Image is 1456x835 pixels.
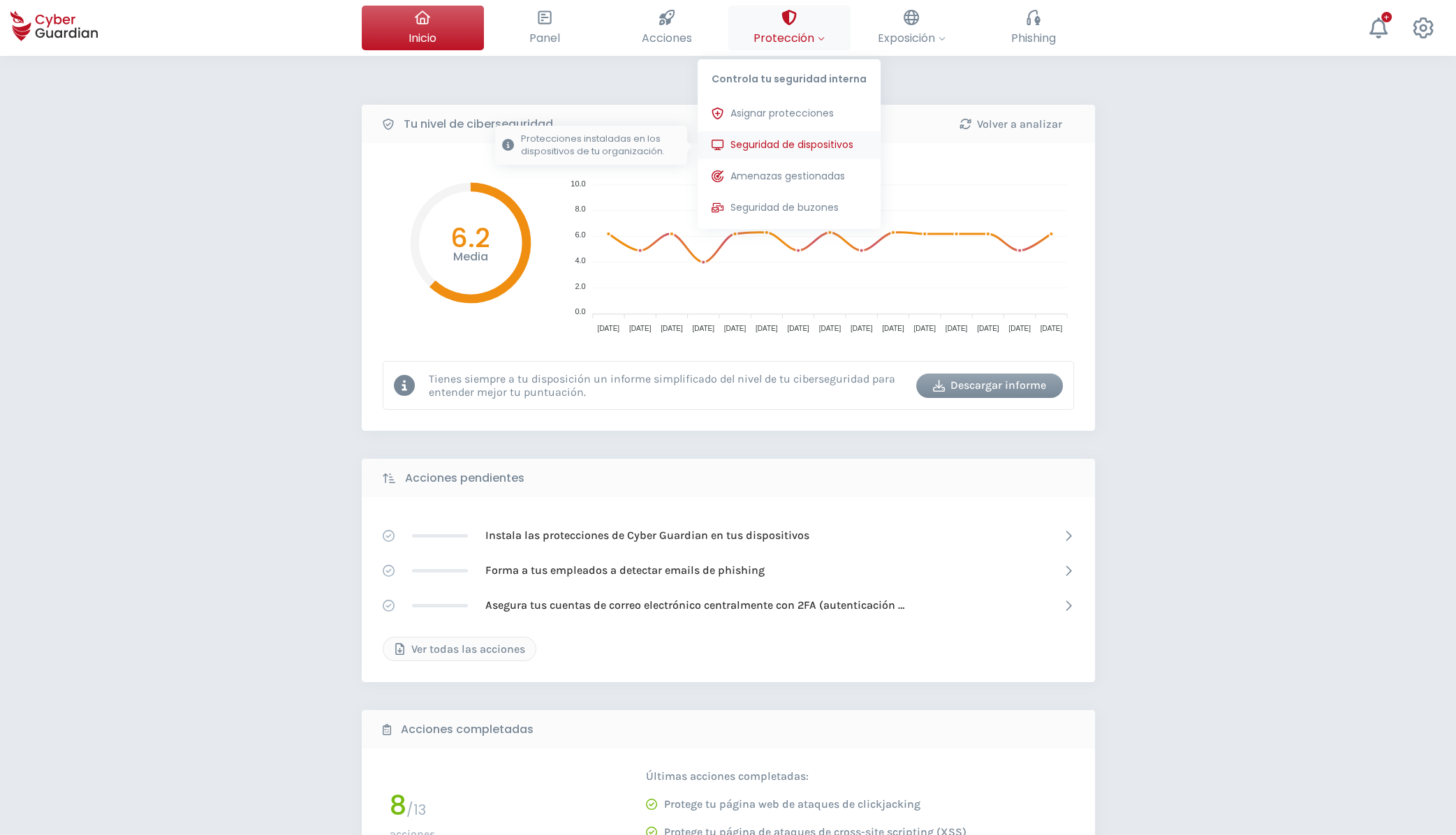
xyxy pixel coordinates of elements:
p: Asegura tus cuentas de correo electrónico centralmente con 2FA (autenticación [PERSON_NAME] factor) [485,598,904,613]
div: Ver todas las acciones [394,641,525,658]
p: Protecciones instaladas en los dispositivos de tu organización. [521,133,680,158]
span: Exposición [878,29,946,47]
p: Tienes siempre a tu disposición un informe simplificado del nivel de tu ciberseguridad para enten... [429,372,906,399]
button: Ver todas las acciones [383,637,536,661]
button: Amenazas gestionadas [698,163,881,191]
tspan: [DATE] [787,325,809,332]
tspan: 4.0 [575,256,585,265]
p: Últimas acciones completadas: [646,769,966,783]
tspan: [DATE] [628,325,651,332]
button: Volver a analizar [938,112,1084,136]
tspan: 8.0 [575,205,585,213]
button: Seguridad de dispositivosProtecciones instaladas en los dispositivos de tu organización. [698,131,881,159]
tspan: [DATE] [1008,325,1031,332]
tspan: [DATE] [850,325,872,332]
button: ProtecciónControla tu seguridad internaAsignar proteccionesSeguridad de dispositivosProtecciones ... [728,6,851,50]
tspan: [DATE] [882,325,904,332]
p: Protege tu página web de ataques de clickjacking [664,797,920,811]
b: Tu nivel de ciberseguridad [404,116,553,133]
div: Volver a analizar [948,116,1074,133]
button: Exposición [851,6,973,50]
button: Inicio [362,6,484,50]
span: Inicio [409,29,436,47]
span: Seguridad de dispositivos [730,138,853,152]
tspan: [DATE] [1040,325,1062,332]
button: Seguridad de buzones [698,194,881,222]
tspan: [DATE] [756,325,778,332]
tspan: [DATE] [913,325,936,332]
tspan: [DATE] [723,325,746,332]
b: Acciones completadas [401,721,534,738]
span: Phishing [1011,29,1056,47]
button: Acciones [606,6,728,50]
tspan: [DATE] [818,325,841,332]
tspan: 2.0 [575,282,585,290]
span: Asignar protecciones [730,106,834,121]
span: Seguridad de buzones [730,200,839,215]
span: Protección [753,29,825,47]
button: Asignar protecciones [698,100,881,128]
button: Panel [484,6,606,50]
tspan: [DATE] [945,325,967,332]
tspan: 0.0 [575,307,585,316]
b: Acciones pendientes [405,470,524,487]
tspan: [DATE] [597,325,619,332]
div: + [1381,12,1392,22]
p: Instala las protecciones de Cyber Guardian en tus dispositivos [485,528,809,543]
p: Controla tu seguridad interna [698,59,881,93]
span: Acciones [642,29,692,47]
h1: 8 [390,792,406,819]
button: Descargar informe [916,374,1063,398]
tspan: [DATE] [692,325,714,332]
tspan: [DATE] [977,325,999,332]
p: Forma a tus empleados a detectar emails de phishing [485,563,765,578]
tspan: 6.0 [575,230,585,239]
tspan: [DATE] [661,325,683,332]
div: Descargar informe [927,377,1052,394]
tspan: 10.0 [571,179,585,188]
span: Panel [529,29,560,47]
span: Amenazas gestionadas [730,169,845,184]
button: Phishing [973,6,1095,50]
span: / 13 [406,800,426,820]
